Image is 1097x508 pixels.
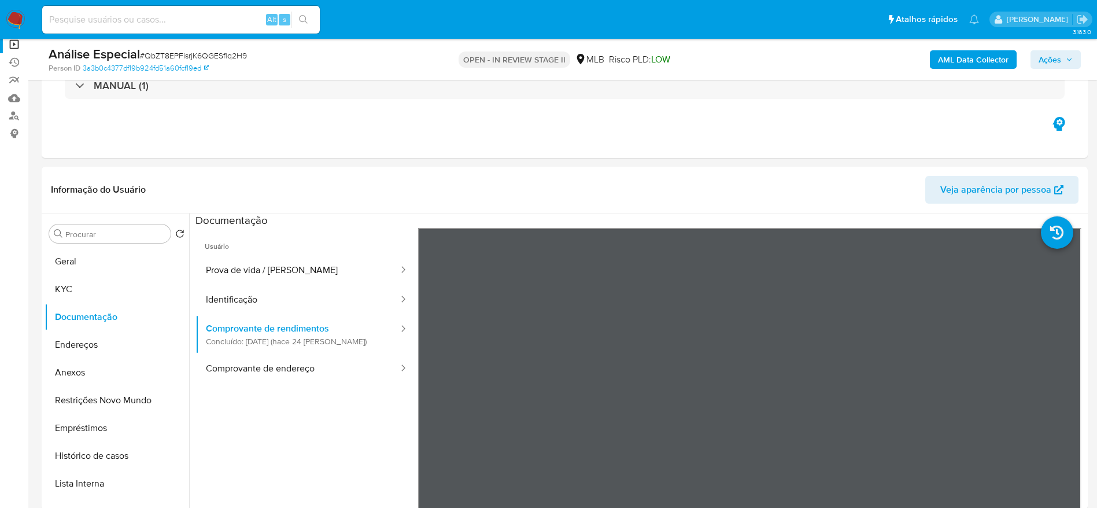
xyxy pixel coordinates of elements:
[1007,14,1072,25] p: eduardo.dutra@mercadolivre.com
[83,63,209,73] a: 3a3b0c4377df19b924fd51a60fcf19ed
[45,303,189,331] button: Documentação
[925,176,1078,204] button: Veja aparência por pessoa
[459,51,570,68] p: OPEN - IN REVIEW STAGE II
[45,275,189,303] button: KYC
[609,53,670,66] span: Risco PLD:
[1039,50,1061,69] span: Ações
[65,72,1065,99] div: MANUAL (1)
[49,63,80,73] b: Person ID
[267,14,276,25] span: Alt
[938,50,1009,69] b: AML Data Collector
[140,50,247,61] span: # QbZT8EPFisrjK6QGESflq2H9
[969,14,979,24] a: Notificações
[45,359,189,386] button: Anexos
[175,229,184,242] button: Retornar ao pedido padrão
[54,229,63,238] button: Procurar
[1073,27,1091,36] span: 3.163.0
[1076,13,1088,25] a: Sair
[283,14,286,25] span: s
[575,53,604,66] div: MLB
[651,53,670,66] span: LOW
[49,45,140,63] b: Análise Especial
[1030,50,1081,69] button: Ações
[291,12,315,28] button: search-icon
[65,229,166,240] input: Procurar
[45,442,189,470] button: Histórico de casos
[940,176,1051,204] span: Veja aparência por pessoa
[45,414,189,442] button: Empréstimos
[45,248,189,275] button: Geral
[45,470,189,498] button: Lista Interna
[896,13,958,25] span: Atalhos rápidos
[51,184,146,196] h1: Informação do Usuário
[94,79,149,92] h3: MANUAL (1)
[42,12,320,27] input: Pesquise usuários ou casos...
[45,386,189,414] button: Restrições Novo Mundo
[930,50,1017,69] button: AML Data Collector
[45,331,189,359] button: Endereços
